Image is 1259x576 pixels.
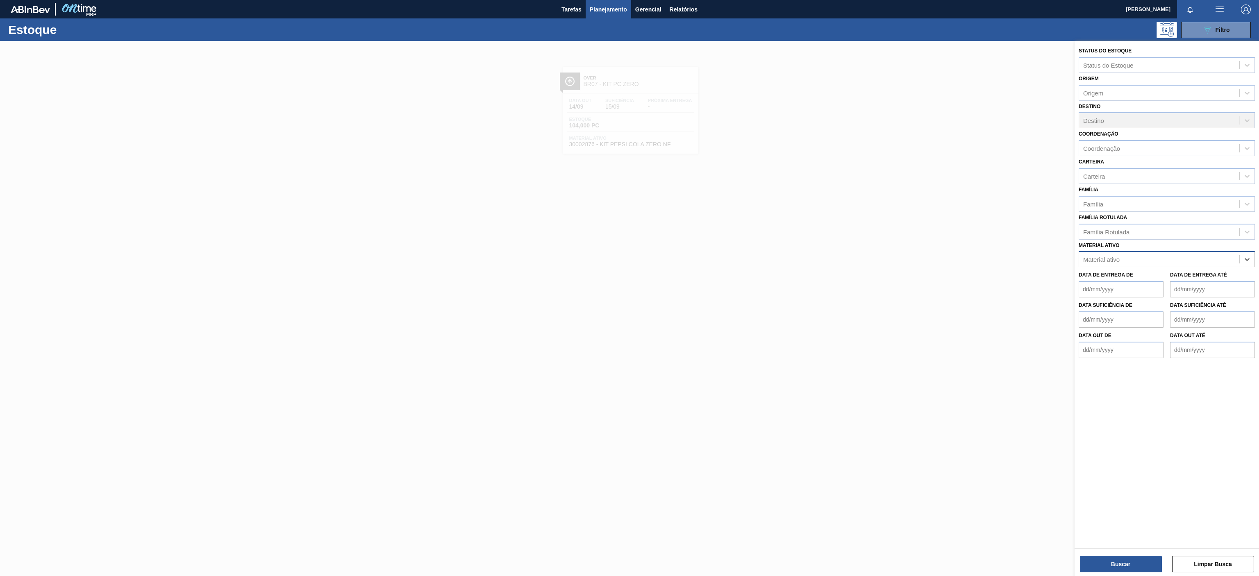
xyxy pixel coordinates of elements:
[561,5,582,14] span: Tarefas
[1177,4,1203,15] button: Notificações
[1079,48,1132,54] label: Status do Estoque
[1079,215,1127,220] label: Família Rotulada
[1170,342,1255,358] input: dd/mm/yyyy
[1170,272,1227,278] label: Data de Entrega até
[1241,5,1251,14] img: Logout
[1083,172,1105,179] div: Carteira
[1079,76,1099,82] label: Origem
[11,6,50,13] img: TNhmsLtSVTkK8tSr43FrP2fwEKptu5GPRR3wAAAABJRU5ErkJggg==
[1083,200,1103,207] div: Família
[1079,333,1111,338] label: Data out de
[1079,131,1118,137] label: Coordenação
[1083,228,1129,235] div: Família Rotulada
[1181,22,1251,38] button: Filtro
[1170,311,1255,328] input: dd/mm/yyyy
[1170,333,1205,338] label: Data out até
[1083,89,1103,96] div: Origem
[1079,272,1133,278] label: Data de Entrega de
[1170,281,1255,297] input: dd/mm/yyyy
[1079,243,1120,248] label: Material ativo
[1083,61,1134,68] div: Status do Estoque
[1079,187,1098,193] label: Família
[670,5,698,14] span: Relatórios
[1079,159,1104,165] label: Carteira
[590,5,627,14] span: Planejamento
[1083,256,1120,263] div: Material ativo
[1170,302,1226,308] label: Data suficiência até
[1079,281,1164,297] input: dd/mm/yyyy
[1079,311,1164,328] input: dd/mm/yyyy
[1083,145,1120,152] div: Coordenação
[1157,22,1177,38] div: Pogramando: nenhum usuário selecionado
[1215,5,1225,14] img: userActions
[1079,104,1100,109] label: Destino
[8,25,139,34] h1: Estoque
[1079,302,1132,308] label: Data suficiência de
[1216,27,1230,33] span: Filtro
[1079,342,1164,358] input: dd/mm/yyyy
[635,5,661,14] span: Gerencial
